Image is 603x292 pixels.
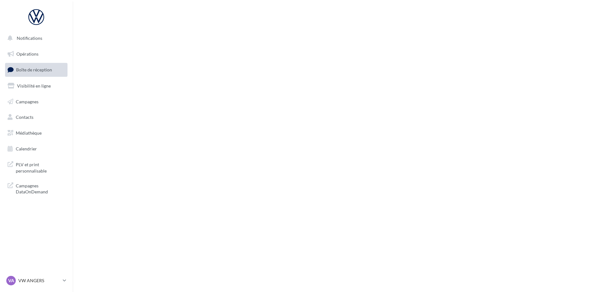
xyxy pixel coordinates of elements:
[16,67,52,72] span: Boîte de réception
[4,111,69,124] a: Contacts
[4,32,66,45] button: Notifications
[16,99,38,104] span: Campagnes
[16,160,65,174] span: PLV et print personnalisable
[16,130,42,136] span: Médiathèque
[4,63,69,76] a: Boîte de réception
[4,158,69,176] a: PLV et print personnalisable
[4,79,69,93] a: Visibilité en ligne
[4,142,69,155] a: Calendrier
[4,179,69,198] a: Campagnes DataOnDemand
[16,146,37,151] span: Calendrier
[4,47,69,61] a: Opérations
[18,277,60,284] p: VW ANGERS
[16,181,65,195] span: Campagnes DataOnDemand
[17,83,51,88] span: Visibilité en ligne
[17,35,42,41] span: Notifications
[8,277,14,284] span: VA
[4,126,69,140] a: Médiathèque
[16,51,38,57] span: Opérations
[4,95,69,108] a: Campagnes
[5,275,67,287] a: VA VW ANGERS
[16,114,33,120] span: Contacts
